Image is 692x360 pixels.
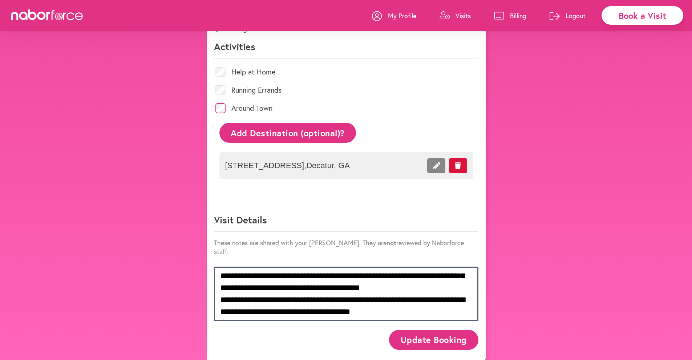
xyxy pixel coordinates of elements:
a: My Profile [372,5,416,27]
p: Visit Details [214,214,478,232]
button: Add Destination (optional)? [219,123,356,143]
a: Billing [494,5,526,27]
label: Running Errands [231,86,282,94]
p: Activities [214,40,478,58]
p: Visits [456,11,471,20]
strong: not [387,238,396,247]
span: [STREET_ADDRESS] , Decatur , GA [225,161,385,170]
p: My Profile [388,11,416,20]
label: Help at Home [231,68,275,76]
div: Book a Visit [602,6,683,25]
p: Billing [510,11,526,20]
p: Logout [566,11,586,20]
a: Logout [550,5,586,27]
label: Around Town [231,105,272,112]
p: These notes are shared with your [PERSON_NAME]. They are reviewed by Naborforce staff. [214,238,478,256]
button: Update Booking [389,330,478,350]
a: Visits [440,5,471,27]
